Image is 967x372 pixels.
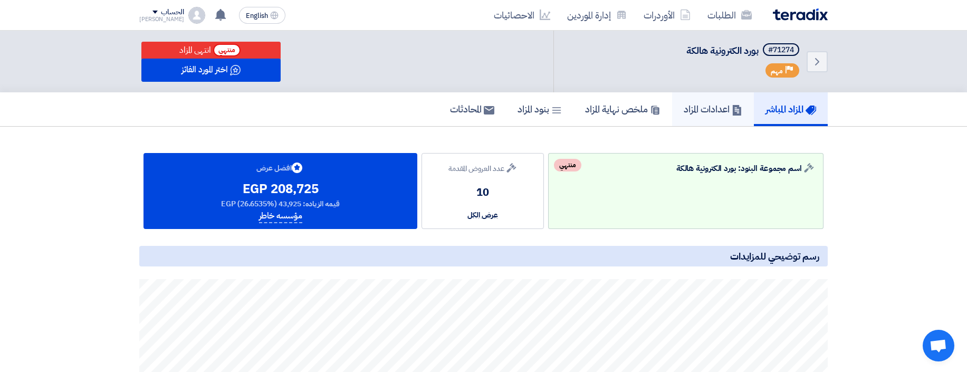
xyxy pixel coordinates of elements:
[246,12,268,20] span: English
[467,212,497,218] span: عرض الكل
[768,46,794,54] div: #71274
[672,92,754,126] a: اعدادات المزاد
[179,44,211,56] div: انتهى المزاد
[139,16,184,22] div: [PERSON_NAME]
[573,92,672,126] a: ملخص نهاية المزاد
[213,44,241,56] span: منتهي
[686,43,759,58] span: بورد الكترونية هالكة
[161,8,184,17] div: الحساب
[754,92,828,126] a: المزاد المباشر
[485,3,559,27] a: الاحصائيات
[699,3,760,27] a: الطلبات
[765,103,816,115] h5: المزاد المباشر
[506,92,573,126] a: بنود المزاد
[771,66,783,76] span: مهم
[448,163,504,174] span: عدد العروض المقدمة
[438,92,506,126] a: المحادثات
[585,103,660,115] h5: ملخص نهاية المزاد
[259,209,302,223] div: مؤسسه خاطر
[684,103,742,115] h5: اعدادات المزاد
[141,59,281,82] button: اختر المورد الفائز
[243,179,319,198] div: 208,725 EGP
[139,246,828,266] h5: رسم توضيحي للمزايدات
[188,7,205,24] img: profile_test.png
[450,103,494,115] h5: المحادثات
[923,330,954,361] div: Open chat
[635,3,699,27] a: الأوردرات
[676,163,802,175] span: اسم مجموعة البنود: بورد الكترونية هالكة
[773,8,828,21] img: Teradix logo
[554,159,581,171] div: منتهي
[686,43,801,58] h5: بورد الكترونية هالكة
[518,103,562,115] h5: بنود المزاد
[559,3,635,27] a: إدارة الموردين
[239,7,285,24] button: English
[221,198,340,209] span: قيمه الزياده: 43,925 EGP (26.6535%)
[476,184,489,200] div: 10
[256,163,291,174] span: افضل عرض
